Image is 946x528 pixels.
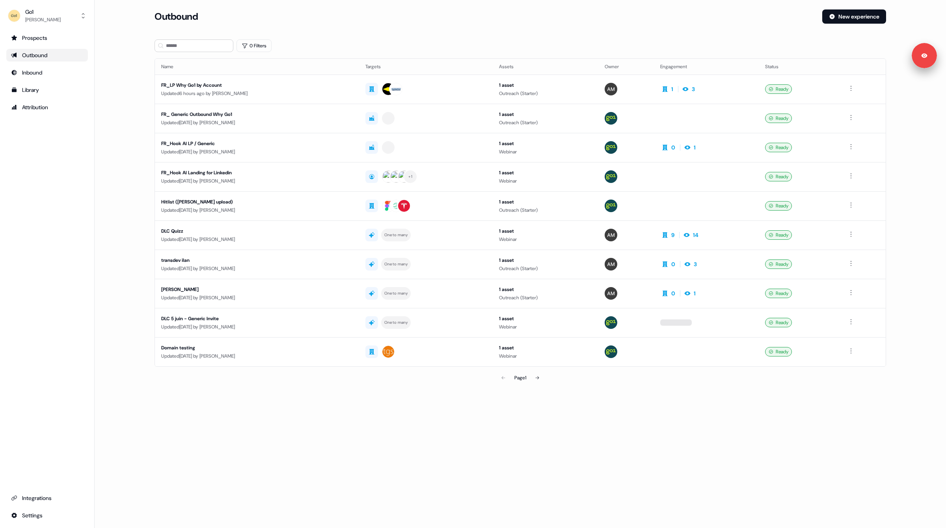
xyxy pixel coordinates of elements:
a: Go to Inbound [6,66,88,79]
div: Ready [765,201,792,211]
img: Antoine [605,112,617,125]
th: Status [759,59,840,75]
div: Ready [765,172,792,181]
div: FR_LP Why Go1 by Account [161,81,353,89]
div: Ready [765,318,792,327]
div: Ready [765,259,792,269]
img: alexandre [605,83,617,95]
div: 9 [671,231,674,239]
div: Updated [DATE] by [PERSON_NAME] [161,206,353,214]
div: One to many [384,231,408,239]
div: + 1 [408,173,412,180]
div: Outbound [11,51,83,59]
div: Webinar [499,352,592,360]
div: Webinar [499,177,592,185]
h3: Outbound [155,11,198,22]
div: Updated [DATE] by [PERSON_NAME] [161,265,353,272]
div: Outreach (Starter) [499,265,592,272]
div: 1 [694,144,696,151]
div: Webinar [499,148,592,156]
div: Updated 6 hours ago by [PERSON_NAME] [161,90,353,97]
div: One to many [384,290,408,297]
div: Outreach (Starter) [499,294,592,302]
div: Ready [765,289,792,298]
div: FR_ Generic Outbound Why Go1 [161,110,353,118]
div: Webinar [499,323,592,331]
div: Attribution [11,103,83,111]
img: Antoine [605,200,617,212]
div: transdev ilan [161,256,353,264]
div: Prospects [11,34,83,42]
div: Go1 [25,8,61,16]
div: Settings [11,511,83,519]
div: 1 asset [499,227,592,235]
div: Updated [DATE] by [PERSON_NAME] [161,352,353,360]
div: 3 [694,260,697,268]
a: Go to integrations [6,509,88,522]
th: Name [155,59,359,75]
a: Go to attribution [6,101,88,114]
div: 1 asset [499,140,592,147]
div: Updated [DATE] by [PERSON_NAME] [161,235,353,243]
div: Hitlist ([PERSON_NAME] upload) [161,198,353,206]
div: 0 [671,144,675,151]
div: FR_Hook AI LP / Generic [161,140,353,147]
div: 1 asset [499,169,592,177]
a: Go to integrations [6,492,88,504]
div: Ready [765,230,792,240]
img: alexandre [605,229,617,241]
div: Page 1 [514,374,526,382]
div: DLC 5 juin - Generic Invite [161,315,353,323]
div: Updated [DATE] by [PERSON_NAME] [161,294,353,302]
div: Ready [765,84,792,94]
div: Integrations [11,494,83,502]
div: 1 asset [499,256,592,264]
button: New experience [822,9,886,24]
div: 1 asset [499,81,592,89]
div: One to many [384,319,408,326]
div: [PERSON_NAME] [25,16,61,24]
div: 1 [671,85,673,93]
img: Antoine [605,170,617,183]
div: One to many [384,261,408,268]
div: Updated [DATE] by [PERSON_NAME] [161,177,353,185]
div: 1 asset [499,110,592,118]
button: 0 Filters [236,39,272,52]
div: 0 [671,260,675,268]
div: 3 [692,85,695,93]
th: Engagement [654,59,759,75]
img: Antoine [605,141,617,154]
div: 1 asset [499,344,592,352]
div: Outreach (Starter) [499,119,592,127]
div: 14 [693,231,698,239]
div: [PERSON_NAME] [161,285,353,293]
th: Assets [493,59,598,75]
div: Updated [DATE] by [PERSON_NAME] [161,148,353,156]
img: Antoine [605,316,617,329]
div: Ready [765,347,792,356]
a: Go to templates [6,84,88,96]
div: 1 asset [499,285,592,293]
div: Updated [DATE] by [PERSON_NAME] [161,119,353,127]
div: Outreach (Starter) [499,90,592,97]
div: DLC Quizz [161,227,353,235]
th: Targets [359,59,493,75]
div: 0 [671,289,675,297]
div: Domain testing [161,344,353,352]
a: Go to outbound experience [6,49,88,62]
div: Webinar [499,235,592,243]
div: Library [11,86,83,94]
div: Inbound [11,69,83,76]
div: 1 asset [499,315,592,323]
div: 1 [694,289,696,297]
div: FR_Hook AI Landing for Linkedin [161,169,353,177]
div: Outreach (Starter) [499,206,592,214]
img: alexandre [605,287,617,300]
div: Updated [DATE] by [PERSON_NAME] [161,323,353,331]
img: Antoine [605,345,617,358]
div: 1 asset [499,198,592,206]
th: Owner [598,59,654,75]
img: alexandre [605,258,617,271]
div: Ready [765,114,792,123]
